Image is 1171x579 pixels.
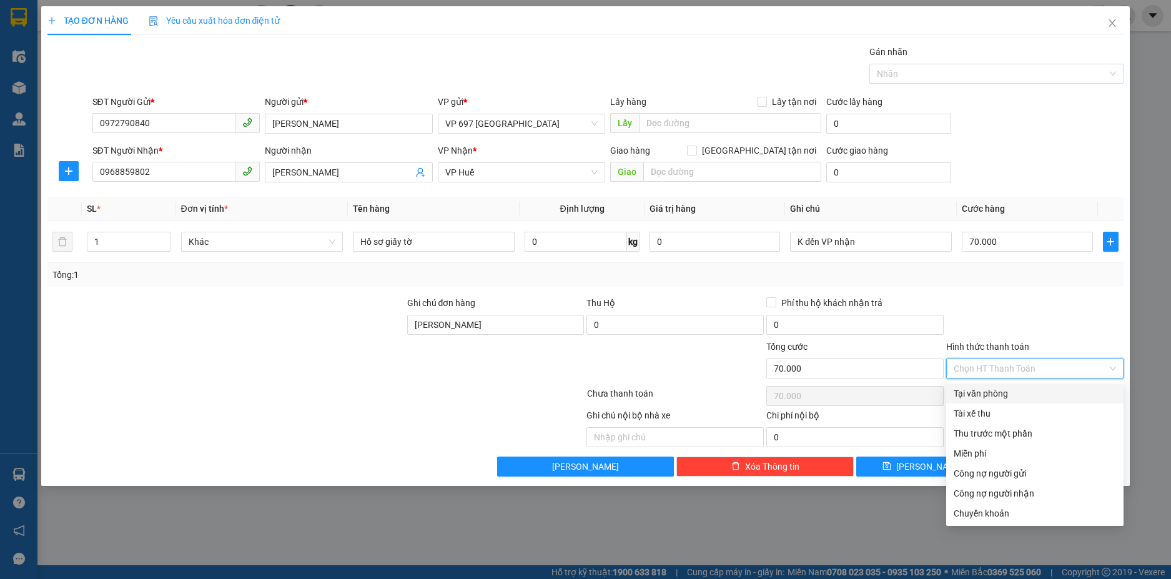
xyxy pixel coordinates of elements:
[954,507,1116,520] div: Chuyển khoản
[181,204,228,214] span: Đơn vị tính
[438,146,473,156] span: VP Nhận
[676,457,854,477] button: deleteXóa Thông tin
[445,114,598,133] span: VP 697 Điện Biên Phủ
[869,47,907,57] label: Gán nhãn
[52,268,452,282] div: Tổng: 1
[47,16,129,26] span: TẠO ĐƠN HÀNG
[946,342,1029,352] label: Hình thức thanh toán
[650,204,696,214] span: Giá trị hàng
[242,166,252,176] span: phone
[415,167,425,177] span: user-add
[149,16,280,26] span: Yêu cầu xuất hóa đơn điện tử
[1104,237,1119,247] span: plus
[767,95,821,109] span: Lấy tận nơi
[59,166,78,176] span: plus
[552,460,619,473] span: [PERSON_NAME]
[954,487,1116,500] div: Công nợ người nhận
[826,97,882,107] label: Cước lấy hàng
[189,232,335,251] span: Khác
[1107,18,1117,28] span: close
[954,467,1116,480] div: Công nợ người gửi
[610,97,646,107] span: Lấy hàng
[776,296,887,310] span: Phí thu hộ khách nhận trả
[242,117,252,127] span: phone
[826,146,888,156] label: Cước giao hàng
[697,144,821,157] span: [GEOGRAPHIC_DATA] tận nơi
[353,204,390,214] span: Tên hàng
[643,162,821,182] input: Dọc đường
[586,427,764,447] input: Nhập ghi chú
[650,232,780,252] input: 0
[946,463,1124,483] div: Cước gửi hàng sẽ được ghi vào công nợ của người gửi
[954,407,1116,420] div: Tài xế thu
[586,298,615,308] span: Thu Hộ
[265,144,433,157] div: Người nhận
[766,342,808,352] span: Tổng cước
[586,408,764,427] div: Ghi chú nội bộ nhà xe
[353,232,515,252] input: VD: Bàn, Ghế
[586,387,766,408] div: Chưa thanh toán
[962,204,1005,214] span: Cước hàng
[560,204,604,214] span: Định lượng
[149,16,159,26] img: icon
[946,483,1124,503] div: Cước gửi hàng sẽ được ghi vào công nợ của người nhận
[59,161,79,181] button: plus
[92,144,260,157] div: SĐT Người Nhận
[610,146,650,156] span: Giao hàng
[87,204,97,214] span: SL
[882,462,891,472] span: save
[92,95,260,109] div: SĐT Người Gửi
[731,462,740,472] span: delete
[52,232,72,252] button: delete
[639,113,821,133] input: Dọc đường
[407,315,585,335] input: Ghi chú đơn hàng
[856,457,989,477] button: save[PERSON_NAME]
[766,408,944,427] div: Chi phí nội bộ
[445,163,598,182] span: VP Huế
[47,16,56,25] span: plus
[954,427,1116,440] div: Thu trước một phần
[438,95,606,109] div: VP gửi
[826,114,951,134] input: Cước lấy hàng
[1095,6,1130,41] button: Close
[497,457,674,477] button: [PERSON_NAME]
[790,232,952,252] input: Ghi Chú
[610,162,643,182] span: Giao
[954,387,1116,400] div: Tại văn phòng
[745,460,799,473] span: Xóa Thông tin
[265,95,433,109] div: Người gửi
[896,460,963,473] span: [PERSON_NAME]
[826,162,951,182] input: Cước giao hàng
[785,197,957,221] th: Ghi chú
[1103,232,1119,252] button: plus
[407,298,476,308] label: Ghi chú đơn hàng
[954,447,1116,460] div: Miễn phí
[627,232,640,252] span: kg
[610,113,639,133] span: Lấy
